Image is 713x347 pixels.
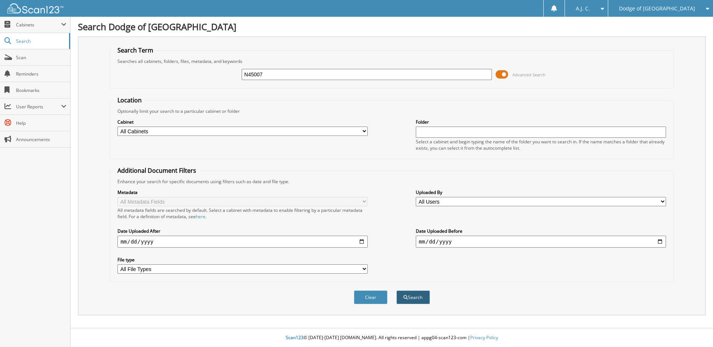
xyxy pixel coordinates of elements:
[16,22,61,28] span: Cabinets
[286,334,304,341] span: Scan123
[70,329,713,347] div: © [DATE]-[DATE] [DOMAIN_NAME]. All rights reserved | appg04-scan123-com |
[470,334,498,341] a: Privacy Policy
[114,46,157,54] legend: Search Term
[396,290,430,304] button: Search
[416,189,666,195] label: Uploaded By
[114,96,145,104] legend: Location
[16,136,66,143] span: Announcements
[114,108,670,114] div: Optionally limit your search to a particular cabinet or folder
[354,290,387,304] button: Clear
[16,71,66,77] span: Reminders
[7,3,63,13] img: scan123-logo-white.svg
[114,58,670,64] div: Searches all cabinets, folders, files, metadata, and keywords
[16,120,66,126] span: Help
[16,104,61,110] span: User Reports
[512,72,546,77] span: Advanced Search
[78,20,706,33] h1: Search Dodge of [GEOGRAPHIC_DATA]
[676,311,713,347] iframe: Chat Widget
[117,236,368,248] input: start
[416,236,666,248] input: end
[117,228,368,234] label: Date Uploaded After
[16,87,66,93] span: Bookmarks
[16,54,66,61] span: Scan
[196,213,205,220] a: here
[416,228,666,234] label: Date Uploaded Before
[416,119,666,125] label: Folder
[117,189,368,195] label: Metadata
[576,6,590,11] span: A.J. C.
[114,166,200,175] legend: Additional Document Filters
[416,139,666,151] div: Select a cabinet and begin typing the name of the folder you want to search in. If the name match...
[619,6,695,11] span: Dodge of [GEOGRAPHIC_DATA]
[117,257,368,263] label: File type
[117,207,368,220] div: All metadata fields are searched by default. Select a cabinet with metadata to enable filtering b...
[114,178,670,185] div: Enhance your search for specific documents using filters such as date and file type.
[16,38,65,44] span: Search
[117,119,368,125] label: Cabinet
